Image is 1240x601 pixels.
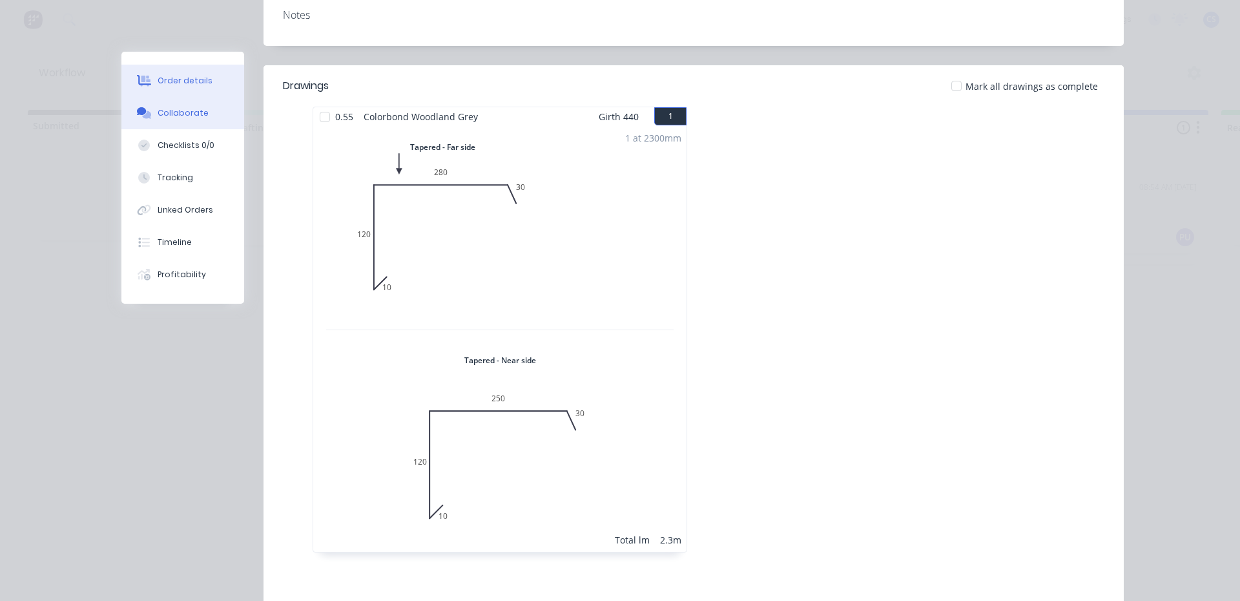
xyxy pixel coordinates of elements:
div: Profitability [158,269,206,280]
div: 2.3m [660,533,681,547]
div: Tapered - Far side01012028030Tapered - Near side010120250301 at 2300mmTotal lm2.3m [313,126,687,552]
button: Profitability [121,258,244,291]
div: 1 at 2300mm [625,131,681,145]
span: Mark all drawings as complete [966,79,1098,93]
button: 1 [654,107,687,125]
button: Checklists 0/0 [121,129,244,162]
button: Linked Orders [121,194,244,226]
button: Tracking [121,162,244,194]
div: Drawings [283,78,329,94]
div: Total lm [615,533,650,547]
div: Notes [283,9,1104,21]
div: Linked Orders [158,204,213,216]
div: Checklists 0/0 [158,140,214,151]
div: Order details [158,75,212,87]
button: Timeline [121,226,244,258]
span: 0.55 [330,107,358,126]
span: Colorbond Woodland Grey [358,107,483,126]
button: Collaborate [121,97,244,129]
div: Timeline [158,237,192,248]
div: Collaborate [158,107,209,119]
div: Tracking [158,172,193,184]
button: Order details [121,65,244,97]
span: Girth 440 [599,107,639,126]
